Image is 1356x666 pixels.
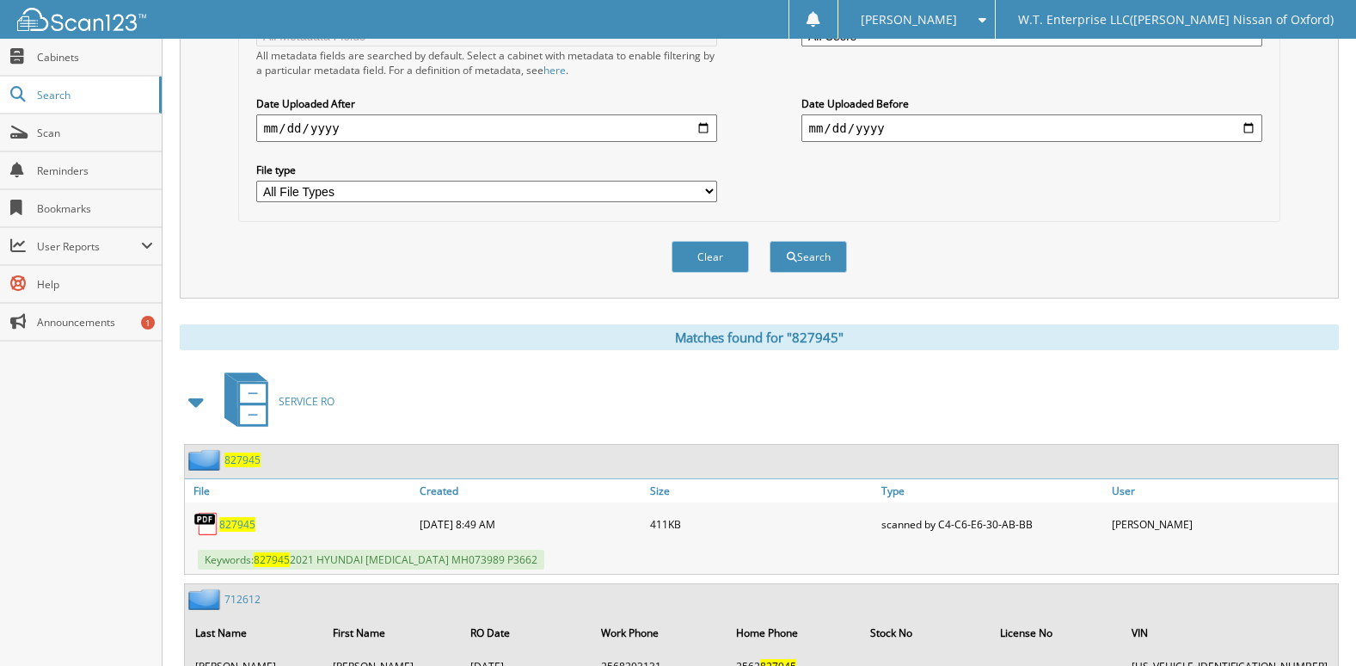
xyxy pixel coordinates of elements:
span: Scan [37,126,153,140]
th: RO Date [462,615,591,651]
a: here [543,63,566,77]
div: 1 [141,316,155,330]
div: Matches found for "827945" [180,324,1339,350]
span: SERVICE RO [279,394,334,409]
label: File type [256,163,716,177]
div: 411KB [646,507,876,541]
span: Bookmarks [37,201,153,216]
input: start [256,114,716,142]
span: Help [37,277,153,292]
th: Last Name [187,615,322,651]
div: scanned by C4-C6-E6-30-AB-BB [877,507,1108,541]
th: Work Phone [592,615,726,651]
a: Type [877,479,1108,503]
span: Cabinets [37,50,153,65]
span: Announcements [37,315,153,330]
th: License No [991,615,1121,651]
span: [PERSON_NAME] [861,15,957,25]
span: Search [37,88,150,102]
a: 827945 [224,453,261,467]
th: Stock No [862,615,990,651]
span: Keywords: 2021 HYUNDAI [MEDICAL_DATA] MH073989 P3662 [198,550,544,570]
a: SERVICE RO [214,367,334,435]
span: Reminders [37,163,153,178]
th: VIN [1123,615,1336,651]
label: Date Uploaded After [256,96,716,111]
img: scan123-logo-white.svg [17,8,146,31]
span: W.T. Enterprise LLC([PERSON_NAME] Nissan of Oxford) [1018,15,1334,25]
button: Clear [672,241,749,273]
a: Created [415,479,646,503]
input: end [801,114,1261,142]
div: [PERSON_NAME] [1108,507,1338,541]
span: 827945 [254,552,290,567]
a: Size [646,479,876,503]
a: 712612 [224,592,261,607]
label: Date Uploaded Before [801,96,1261,111]
div: All metadata fields are searched by default. Select a cabinet with metadata to enable filtering b... [256,48,716,77]
a: 827945 [219,517,255,532]
a: User [1108,479,1338,503]
th: First Name [324,615,460,651]
img: folder2.png [188,589,224,610]
th: Home Phone [727,615,861,651]
img: folder2.png [188,449,224,471]
button: Search [770,241,847,273]
span: User Reports [37,239,141,254]
a: File [185,479,415,503]
div: [DATE] 8:49 AM [415,507,646,541]
img: PDF.png [193,511,219,537]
